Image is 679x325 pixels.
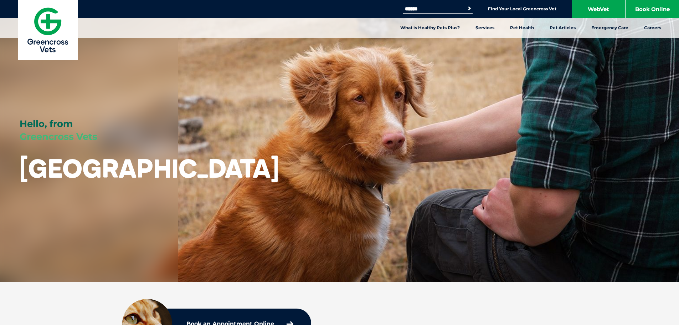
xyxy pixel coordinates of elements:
span: Greencross Vets [20,131,97,142]
button: Search [466,5,473,12]
a: Pet Health [502,18,542,38]
span: Hello, from [20,118,73,130]
a: Services [468,18,502,38]
a: Emergency Care [583,18,636,38]
h1: [GEOGRAPHIC_DATA] [20,154,279,182]
a: Pet Articles [542,18,583,38]
a: What is Healthy Pets Plus? [392,18,468,38]
a: Careers [636,18,669,38]
a: Find Your Local Greencross Vet [488,6,556,12]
